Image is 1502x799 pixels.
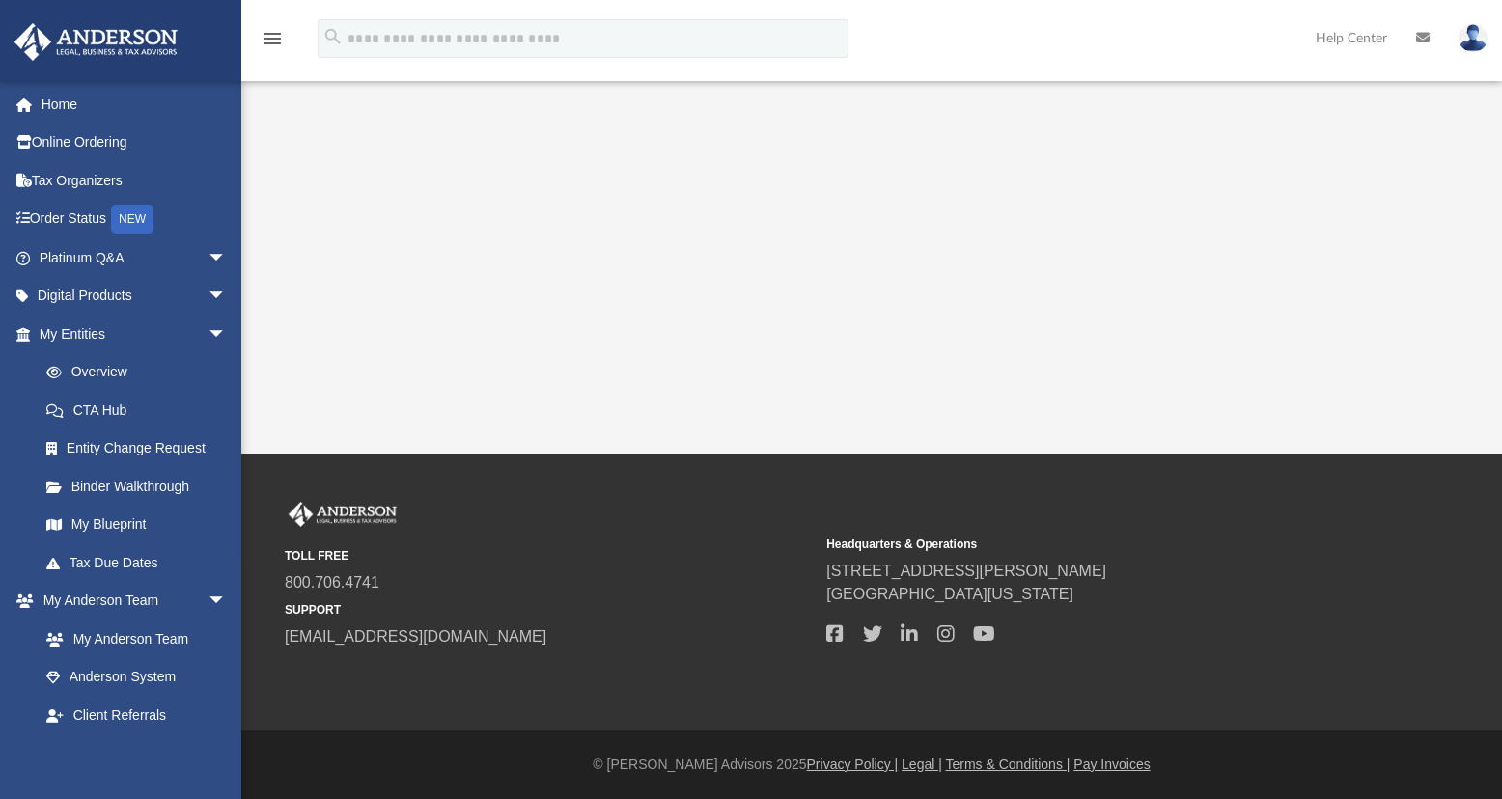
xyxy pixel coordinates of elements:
[14,238,256,277] a: Platinum Q&Aarrow_drop_down
[208,582,246,621] span: arrow_drop_down
[27,429,256,468] a: Entity Change Request
[27,353,256,392] a: Overview
[261,37,284,50] a: menu
[285,628,546,645] a: [EMAIL_ADDRESS][DOMAIN_NAME]
[241,755,1502,775] div: © [PERSON_NAME] Advisors 2025
[285,574,379,591] a: 800.706.4741
[826,586,1073,602] a: [GEOGRAPHIC_DATA][US_STATE]
[14,582,246,620] a: My Anderson Teamarrow_drop_down
[826,563,1106,579] a: [STREET_ADDRESS][PERSON_NAME]
[285,601,813,619] small: SUPPORT
[946,757,1071,772] a: Terms & Conditions |
[261,27,284,50] i: menu
[14,161,256,200] a: Tax Organizers
[27,467,256,506] a: Binder Walkthrough
[14,315,256,353] a: My Entitiesarrow_drop_down
[14,734,246,773] a: My Documentsarrow_drop_down
[826,536,1354,553] small: Headquarters & Operations
[807,757,899,772] a: Privacy Policy |
[208,734,246,774] span: arrow_drop_down
[9,23,183,61] img: Anderson Advisors Platinum Portal
[14,277,256,316] a: Digital Productsarrow_drop_down
[208,277,246,317] span: arrow_drop_down
[322,26,344,47] i: search
[27,391,256,429] a: CTA Hub
[14,85,256,124] a: Home
[27,696,246,734] a: Client Referrals
[27,543,256,582] a: Tax Due Dates
[1459,24,1488,52] img: User Pic
[208,238,246,278] span: arrow_drop_down
[14,200,256,239] a: Order StatusNEW
[14,124,256,162] a: Online Ordering
[111,205,153,234] div: NEW
[208,315,246,354] span: arrow_drop_down
[1073,757,1150,772] a: Pay Invoices
[27,506,246,544] a: My Blueprint
[285,547,813,565] small: TOLL FREE
[27,658,246,697] a: Anderson System
[902,757,942,772] a: Legal |
[27,620,236,658] a: My Anderson Team
[285,502,401,527] img: Anderson Advisors Platinum Portal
